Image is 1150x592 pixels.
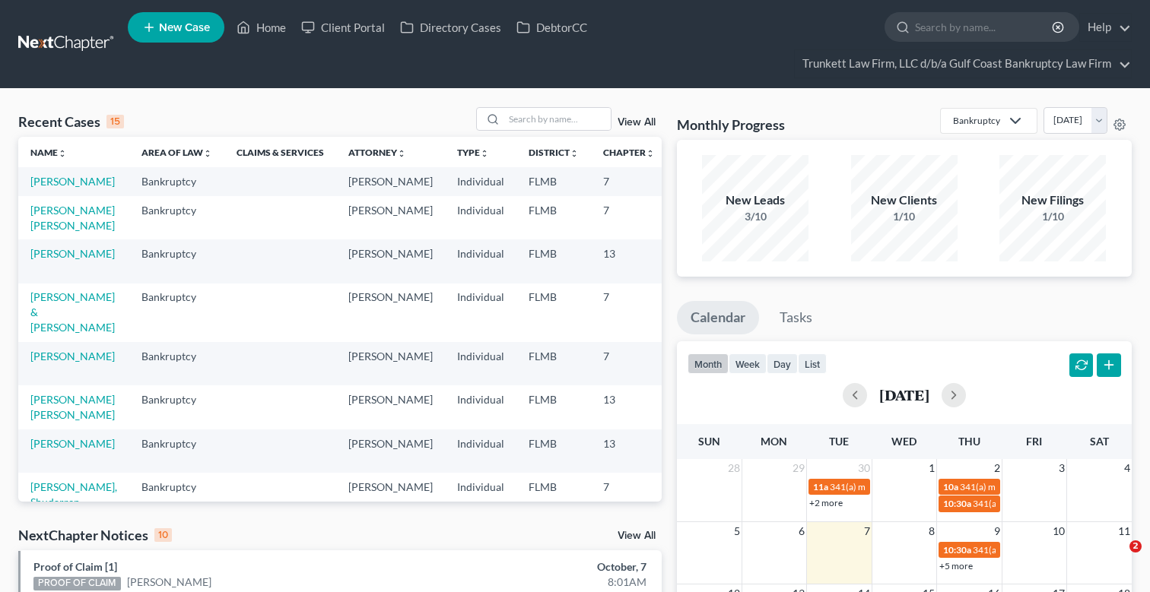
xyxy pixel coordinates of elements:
[798,353,827,374] button: list
[30,350,115,362] a: [PERSON_NAME]
[618,530,656,541] a: View All
[294,14,392,41] a: Client Portal
[993,522,1002,540] span: 9
[999,192,1106,209] div: New Filings
[1117,522,1132,540] span: 11
[729,353,767,374] button: week
[767,353,798,374] button: day
[1129,540,1142,552] span: 2
[603,147,655,158] a: Chapterunfold_more
[129,429,224,473] td: Bankruptcy
[993,459,1002,477] span: 2
[766,301,826,334] a: Tasks
[516,473,591,516] td: FLMB
[224,137,336,167] th: Claims & Services
[30,247,115,260] a: [PERSON_NAME]
[445,429,516,473] td: Individual
[726,459,742,477] span: 28
[591,473,667,516] td: 7
[348,147,406,158] a: Attorneyunfold_more
[591,429,667,473] td: 13
[336,342,445,385] td: [PERSON_NAME]
[445,385,516,429] td: Individual
[591,196,667,239] td: 7
[516,429,591,473] td: FLMB
[58,149,67,158] i: unfold_more
[1051,522,1066,540] span: 10
[516,239,591,283] td: FLMB
[445,239,516,283] td: Individual
[1123,459,1132,477] span: 4
[30,393,115,421] a: [PERSON_NAME] [PERSON_NAME]
[18,526,172,544] div: NextChapter Notices
[452,559,646,575] div: October, 7
[445,473,516,516] td: Individual
[30,480,117,508] a: [PERSON_NAME], Shudarren
[879,387,929,403] h2: [DATE]
[336,239,445,283] td: [PERSON_NAME]
[336,429,445,473] td: [PERSON_NAME]
[927,522,936,540] span: 8
[129,167,224,195] td: Bankruptcy
[392,14,509,41] a: Directory Cases
[591,167,667,195] td: 7
[851,209,958,224] div: 1/10
[891,435,917,448] span: Wed
[203,149,212,158] i: unfold_more
[591,283,667,342] td: 7
[129,196,224,239] td: Bankruptcy
[591,342,667,385] td: 7
[397,149,406,158] i: unfold_more
[809,497,843,508] a: +2 more
[829,435,849,448] span: Tue
[618,117,656,128] a: View All
[999,209,1106,224] div: 1/10
[958,435,980,448] span: Thu
[795,50,1131,78] a: Trunkett Law Firm, LLC d/b/a Gulf Coast Bankruptcy Law Firm
[457,147,489,158] a: Typeunfold_more
[516,167,591,195] td: FLMB
[336,473,445,516] td: [PERSON_NAME]
[452,575,646,590] div: 8:01AM
[30,175,115,188] a: [PERSON_NAME]
[797,522,806,540] span: 6
[1098,540,1135,577] iframe: Intercom live chat
[509,14,595,41] a: DebtorCC
[127,575,211,590] a: [PERSON_NAME]
[1080,14,1131,41] a: Help
[646,149,655,158] i: unfold_more
[480,149,489,158] i: unfold_more
[791,459,806,477] span: 29
[927,459,936,477] span: 1
[106,115,124,128] div: 15
[516,196,591,239] td: FLMB
[129,385,224,429] td: Bankruptcy
[677,301,759,334] a: Calendar
[732,522,742,540] span: 5
[229,14,294,41] a: Home
[516,385,591,429] td: FLMB
[943,498,971,509] span: 10:30a
[856,459,872,477] span: 30
[953,114,1000,127] div: Bankruptcy
[33,560,117,573] a: Proof of Claim [1]
[336,385,445,429] td: [PERSON_NAME]
[943,544,971,556] span: 10:30a
[529,147,579,158] a: Districtunfold_more
[1057,459,1066,477] span: 3
[939,560,973,571] a: +5 more
[30,290,115,334] a: [PERSON_NAME] & [PERSON_NAME]
[915,13,1054,41] input: Search by name...
[851,192,958,209] div: New Clients
[159,22,210,33] span: New Case
[445,196,516,239] td: Individual
[504,108,611,130] input: Search by name...
[129,473,224,516] td: Bankruptcy
[33,577,121,590] div: PROOF OF CLAIM
[702,192,808,209] div: New Leads
[445,283,516,342] td: Individual
[154,528,172,542] div: 10
[862,522,872,540] span: 7
[1026,435,1042,448] span: Fri
[761,435,787,448] span: Mon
